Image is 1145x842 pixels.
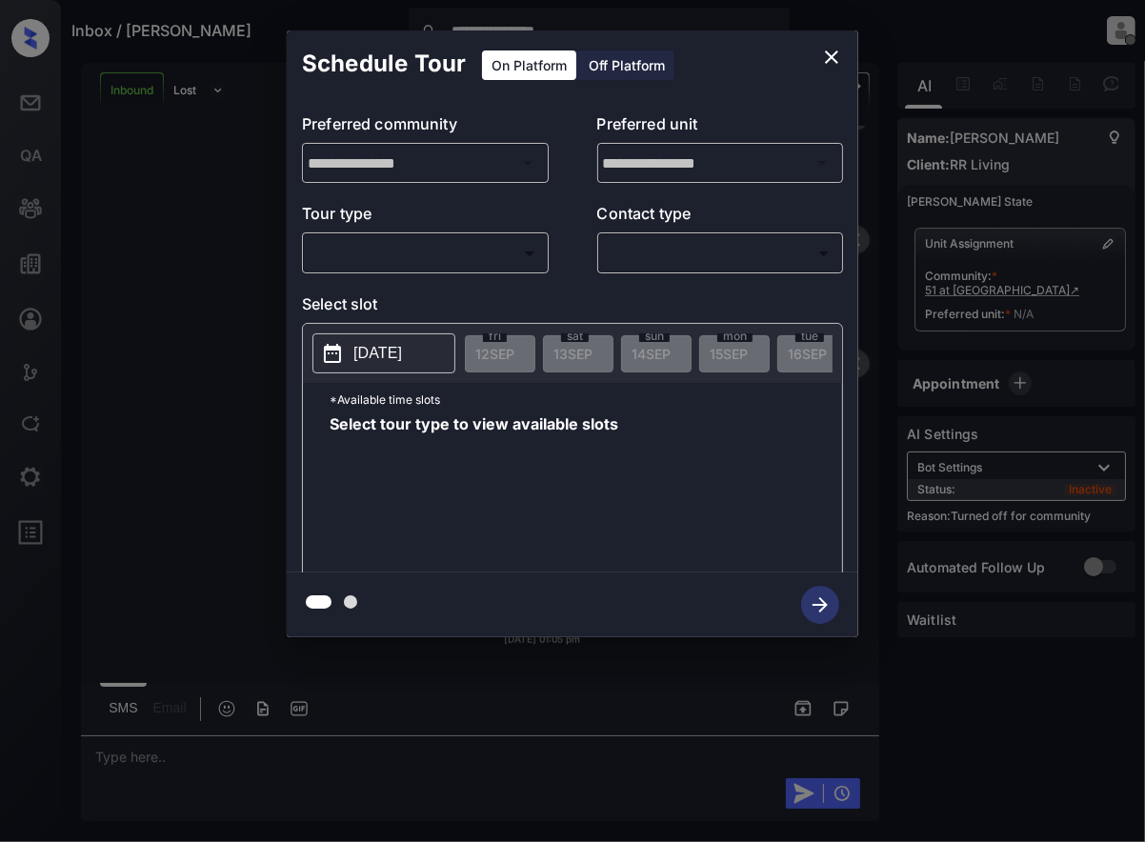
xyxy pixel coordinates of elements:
[330,383,842,416] p: *Available time slots
[482,50,576,80] div: On Platform
[287,30,481,97] h2: Schedule Tour
[302,112,549,143] p: Preferred community
[330,416,618,569] span: Select tour type to view available slots
[312,333,455,373] button: [DATE]
[579,50,674,80] div: Off Platform
[813,38,851,76] button: close
[302,202,549,232] p: Tour type
[353,342,402,365] p: [DATE]
[302,292,843,323] p: Select slot
[597,202,844,232] p: Contact type
[597,112,844,143] p: Preferred unit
